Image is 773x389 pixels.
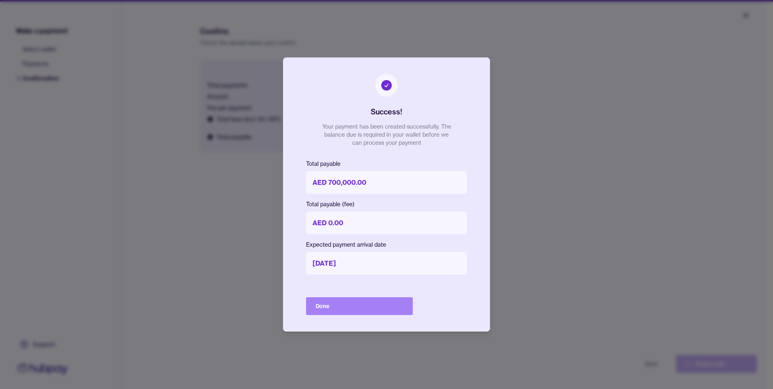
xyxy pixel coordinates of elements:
[306,297,413,315] button: Done
[306,171,467,194] p: AED 700,000.00
[306,211,467,234] p: AED 0.00
[306,160,467,168] p: Total payable
[306,252,467,275] p: [DATE]
[306,200,467,208] p: Total payable (fee)
[371,106,402,118] h2: Success!
[306,241,467,249] p: Expected payment arrival date
[322,123,451,147] p: Your payment has been created successfully. The balance due is required in your wallet before we ...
